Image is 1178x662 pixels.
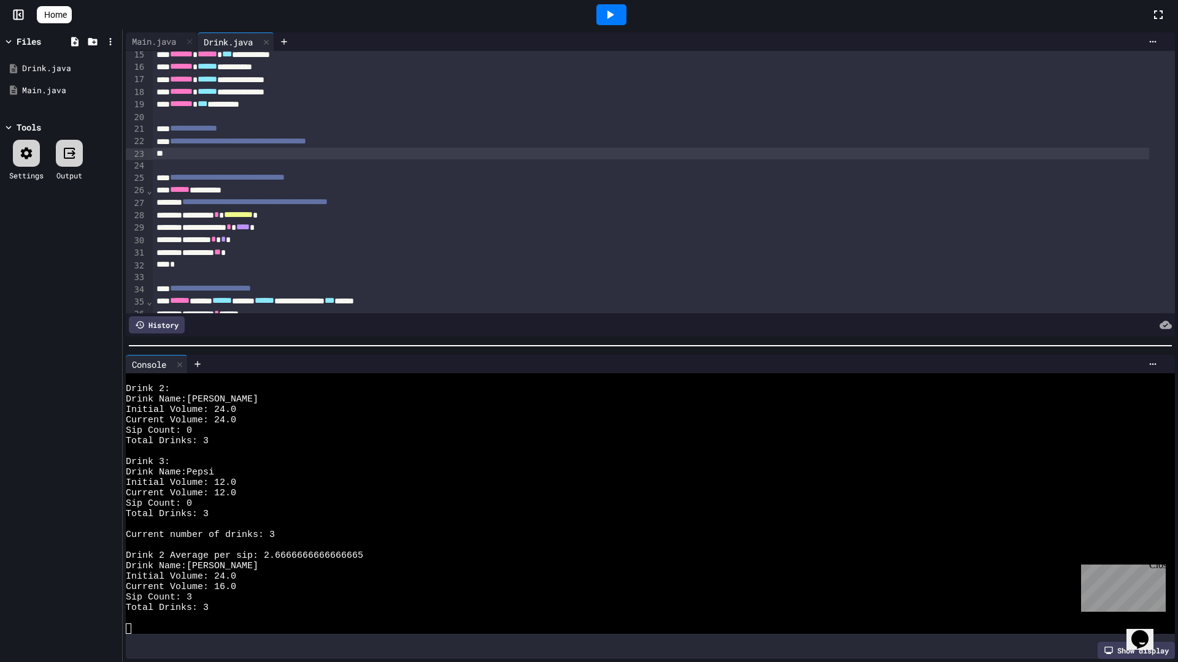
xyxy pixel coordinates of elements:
div: 25 [126,172,146,185]
span: Current Volume: 24.0 [126,415,236,425]
span: Initial Volume: 12.0 [126,477,236,488]
div: Main.java [126,35,182,48]
div: Drink.java [22,63,118,75]
span: Drink Name:[PERSON_NAME] [126,394,258,405]
div: Main.java [126,32,198,51]
a: Home [37,6,72,23]
div: 35 [126,296,146,308]
div: History [129,316,185,333]
span: Drink 3: [126,457,170,467]
div: 21 [126,123,146,135]
span: Current Volume: 16.0 [126,582,236,592]
span: Drink 2: [126,384,170,394]
div: 22 [126,135,146,148]
div: 23 [126,148,146,161]
div: Output [56,170,82,181]
div: Drink.java [198,36,259,48]
div: 19 [126,99,146,111]
div: Main.java [22,85,118,97]
span: Sip Count: 0 [126,498,192,509]
span: Home [44,9,67,21]
div: Tools [17,121,41,134]
span: Drink Name:[PERSON_NAME] [126,561,258,571]
div: 36 [126,308,146,321]
div: Drink.java [198,32,274,51]
div: 16 [126,61,146,74]
iframe: chat widget [1126,613,1166,650]
span: Total Drinks: 3 [126,436,209,446]
div: 33 [126,272,146,284]
div: 26 [126,185,146,197]
span: Initial Volume: 24.0 [126,571,236,582]
span: Drink 2 Average per sip: 2.6666666666666665 [126,550,363,561]
div: Files [17,35,41,48]
div: 27 [126,197,146,210]
div: 30 [126,235,146,247]
span: Drink Name:Pepsi [126,467,214,477]
div: 17 [126,74,146,86]
div: 18 [126,86,146,99]
div: Chat with us now!Close [5,5,85,78]
div: Console [126,358,172,371]
span: Fold line [146,186,152,196]
span: Sip Count: 0 [126,425,192,436]
div: Show display [1098,642,1175,659]
div: 20 [126,112,146,124]
span: Fold line [146,297,152,306]
div: 34 [126,284,146,296]
span: Sip Count: 3 [126,592,192,603]
span: Current Volume: 12.0 [126,488,236,498]
span: Total Drinks: 3 [126,603,209,613]
div: 29 [126,222,146,234]
div: Console [126,355,188,373]
div: 31 [126,247,146,259]
div: 28 [126,210,146,222]
div: 24 [126,160,146,172]
span: Total Drinks: 3 [126,509,209,519]
span: Initial Volume: 24.0 [126,405,236,415]
div: 15 [126,49,146,61]
iframe: chat widget [1076,560,1166,612]
div: 32 [126,260,146,272]
div: Settings [9,170,44,181]
span: Current number of drinks: 3 [126,530,275,540]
